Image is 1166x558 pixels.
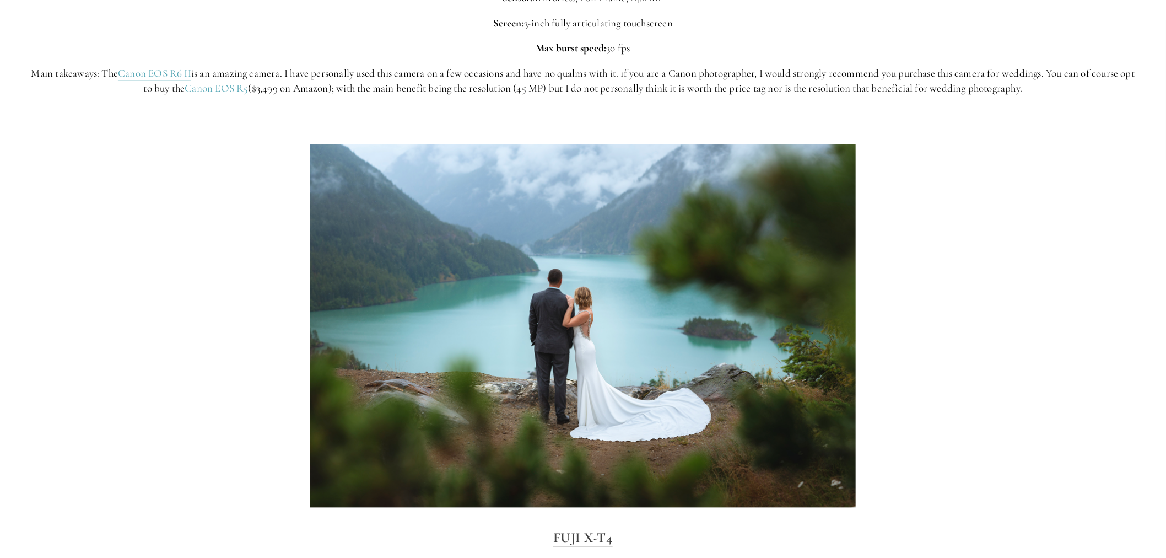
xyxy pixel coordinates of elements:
a: Canon EOS R6 II [118,67,191,81]
p: Main takeaways: The is an amazing camera. I have personally used this camera on a few occasions a... [28,66,1138,95]
p: 30 fps [28,41,1138,56]
a: Canon EOS R5 [185,82,248,95]
strong: Max burst speed: [536,41,606,54]
strong: Screen: [493,17,524,29]
a: Fuji X-T4 [553,529,613,547]
p: 3-inch fully articulating touchscreen [28,16,1138,31]
strong: Fuji X-T4 [553,529,613,546]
